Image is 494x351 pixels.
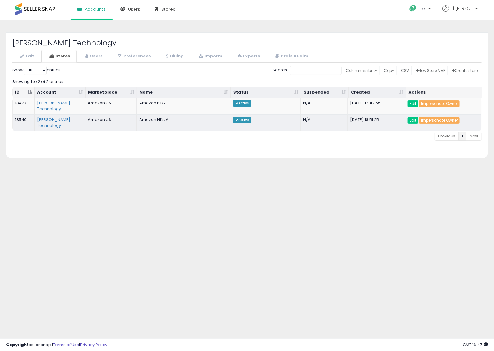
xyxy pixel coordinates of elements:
[13,87,35,98] th: ID: activate to sort column descending
[85,114,136,131] td: Amazon US
[13,114,35,131] td: 13540
[398,66,412,75] a: CSV
[233,117,251,123] span: Active
[128,6,140,12] span: Users
[450,5,474,11] span: Hi [PERSON_NAME]
[458,132,466,141] a: 1
[233,100,251,107] span: Active
[409,5,417,12] i: Get Help
[301,98,348,114] td: N/A
[449,66,480,75] a: Create store
[466,132,482,141] a: Next
[12,39,482,47] h2: [PERSON_NAME] Technology
[137,98,230,114] td: Amazon BTG
[267,50,315,63] a: Prefs Audits
[349,87,406,98] th: Created: activate to sort column ascending
[37,117,71,128] a: [PERSON_NAME] Technology
[161,6,175,12] span: Stores
[348,98,405,114] td: [DATE] 12:42:55
[137,114,230,131] td: Amazon NINJA
[12,50,41,63] a: Edit
[442,5,478,19] a: Hi [PERSON_NAME]
[419,100,460,107] a: Impersonate Owner
[384,68,394,73] span: Copy
[416,68,445,73] span: New Store MVP
[231,87,301,98] th: Status: activate to sort column ascending
[85,98,136,114] td: Amazon US
[343,66,380,75] a: Column visibility
[13,98,35,114] td: 13427
[301,114,348,131] td: N/A
[290,66,342,75] input: Search:
[41,50,77,63] a: Stores
[86,87,137,98] th: Marketplace: activate to sort column ascending
[381,66,397,75] a: Copy
[158,50,190,63] a: Billing
[346,68,377,73] span: Column visibility
[273,66,342,75] label: Search:
[85,6,106,12] span: Accounts
[230,50,267,63] a: Exports
[137,87,231,98] th: Name: activate to sort column ascending
[348,114,405,131] td: [DATE] 18:51:25
[419,117,460,124] a: Impersonate Owner
[413,66,448,75] a: New Store MVP
[408,117,418,124] a: Edit
[191,50,229,63] a: Imports
[418,6,427,11] span: Help
[35,87,86,98] th: Account: activate to sort column ascending
[452,68,478,73] span: Create store
[408,100,418,107] a: Edit
[12,77,482,85] div: Showing 1 to 2 of 2 entries
[110,50,157,63] a: Preferences
[301,87,349,98] th: Suspended: activate to sort column ascending
[401,68,409,73] span: CSV
[435,132,459,141] a: Previous
[12,66,61,75] label: Show entries
[77,50,109,63] a: Users
[406,87,482,98] th: Actions
[37,100,71,112] a: [PERSON_NAME] Technology
[24,66,47,75] select: Showentries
